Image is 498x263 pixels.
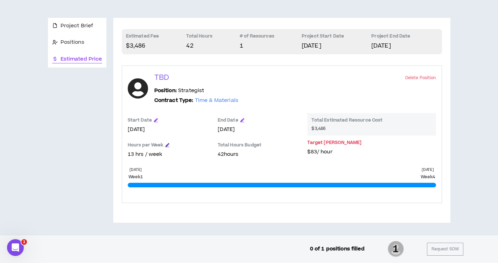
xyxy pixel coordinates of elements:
span: 1 [388,240,404,258]
span: Project Brief [61,22,93,30]
p: [DATE] [128,126,211,133]
p: 13 hrs / week [128,151,211,158]
p: [DATE] [302,42,371,50]
p: Total Estimated Resource Cost [311,117,432,126]
button: Delete Position [405,75,436,81]
p: Project Start Date [302,33,371,42]
iframe: Intercom live chat [7,239,24,256]
p: Estimated Fee [126,33,187,42]
span: 42 [186,42,193,50]
p: Hours per Week [128,142,163,148]
p: [DATE] [422,167,434,172]
p: Week 4 [421,174,435,180]
p: Total Hours Budget [218,142,301,151]
button: Request SOW [427,243,463,256]
p: Target [PERSON_NAME] [307,140,362,145]
p: $83 / hour [307,148,436,156]
span: $3,486 [311,126,325,131]
p: TBD [154,73,169,83]
p: Week 1 [128,174,142,180]
p: [DATE] [371,42,437,50]
span: 1 [240,42,243,50]
p: 42 hours [218,151,301,158]
span: Estimated Price [61,55,102,63]
span: Positions [61,39,84,46]
p: Project End Date [371,33,437,42]
p: Total Hours [186,33,240,42]
b: Contract Type: [154,97,194,104]
p: [DATE] [218,126,301,133]
b: Position: [154,87,177,94]
span: 1 [21,239,27,245]
p: $3,486 [126,42,187,50]
p: 0 of 1 positions filled [310,245,365,253]
span: Time & Materials [195,97,238,104]
p: Strategist [154,87,204,95]
p: Start Date [128,117,152,123]
p: [DATE] [129,167,142,172]
p: End Date [218,117,238,123]
p: # of Resources [240,33,302,42]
